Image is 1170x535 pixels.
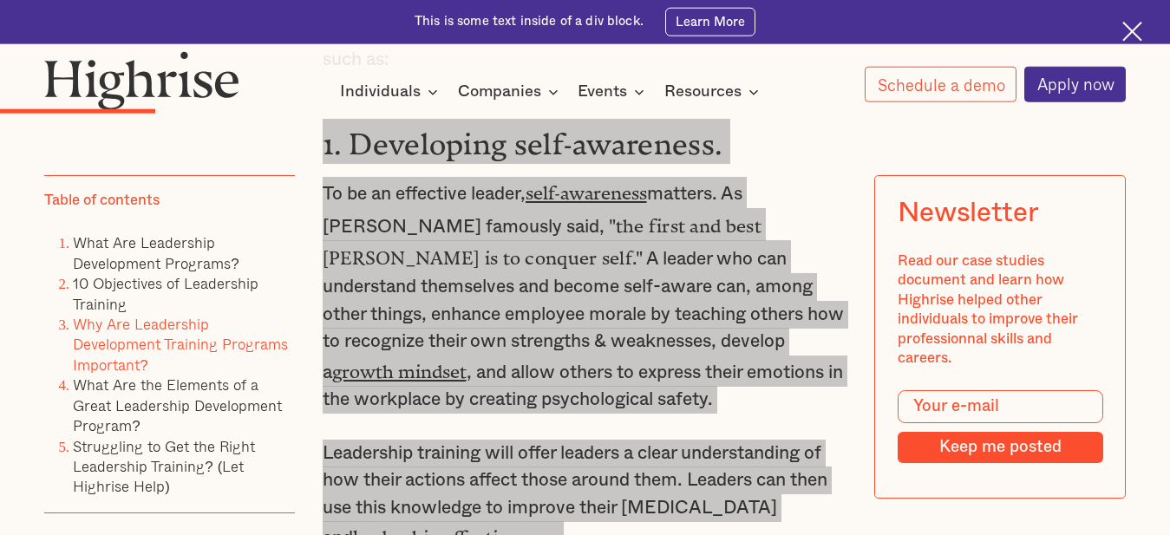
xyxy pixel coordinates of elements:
[73,232,239,275] a: What Are Leadership Development Programs?
[323,127,723,147] strong: 1. Developing self-awareness.
[898,433,1103,463] input: Keep me posted
[340,82,443,102] div: Individuals
[865,67,1017,102] a: Schedule a demo
[898,390,1103,463] form: Modal Form
[898,390,1103,423] input: Your e-mail
[73,374,282,438] a: What Are the Elements of a Great Leadership Development Program?
[340,82,421,102] div: Individuals
[323,177,848,414] p: To be an effective leader, matters. As [PERSON_NAME] famously said, " ." A leader who can underst...
[1122,22,1142,42] img: Cross icon
[665,8,755,36] a: Learn More
[73,434,255,499] a: Struggling to Get the Right Leadership Training? (Let Highrise Help)
[323,216,761,260] strong: the first and best [PERSON_NAME] is to conquer self
[664,82,742,102] div: Resources
[332,362,467,373] a: growth mindset
[578,82,650,102] div: Events
[44,191,160,210] div: Table of contents
[415,13,644,30] div: This is some text inside of a div block.
[458,82,541,102] div: Companies
[578,82,627,102] div: Events
[526,183,647,194] a: self-awareness
[73,272,258,316] a: 10 Objectives of Leadership Training
[44,51,240,110] img: Highrise logo
[73,313,288,377] a: Why Are Leadership Development Training Programs Important?
[458,82,564,102] div: Companies
[1024,67,1127,103] a: Apply now
[898,199,1039,231] div: Newsletter
[898,252,1103,369] div: Read our case studies document and learn how Highrise helped other individuals to improve their p...
[664,82,764,102] div: Resources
